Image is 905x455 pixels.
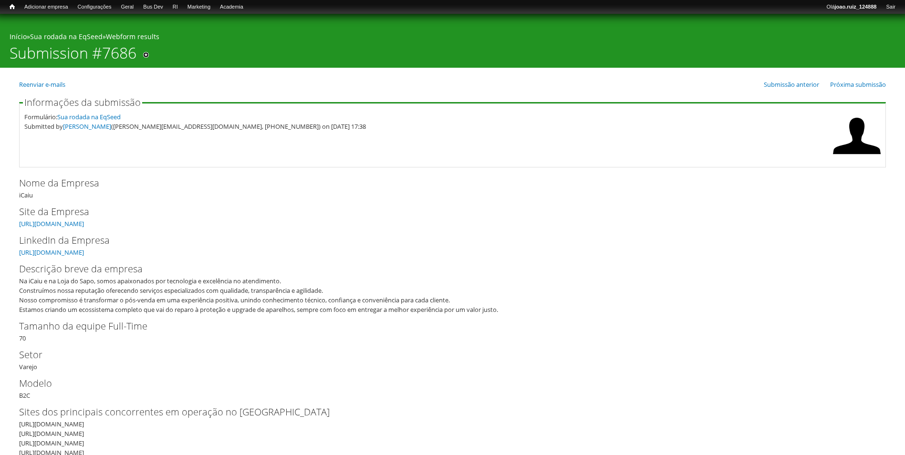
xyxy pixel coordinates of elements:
a: Reenviar e-mails [19,80,65,89]
label: LinkedIn da Empresa [19,233,870,248]
label: Sites dos principais concorrentes em operação no [GEOGRAPHIC_DATA] [19,405,870,419]
div: iCaiu [19,176,886,200]
a: Academia [215,2,248,12]
img: Foto de Frederico Luz [833,112,881,160]
a: Sua rodada na EqSeed [57,113,121,121]
a: Ver perfil do usuário. [833,153,881,162]
a: Próxima submissão [830,80,886,89]
strong: joao.ruiz_124888 [835,4,877,10]
a: Sua rodada na EqSeed [30,32,103,41]
a: Olájoao.ruiz_124888 [822,2,881,12]
a: Início [10,32,27,41]
a: Geral [116,2,138,12]
div: Na iCaiu e na Loja do Sapo, somos apaixonados por tecnologia e excelência no atendimento. Constru... [19,276,880,314]
label: Nome da Empresa [19,176,870,190]
div: Submitted by ([PERSON_NAME][EMAIL_ADDRESS][DOMAIN_NAME], [PHONE_NUMBER]) on [DATE] 17:38 [24,122,828,131]
a: Adicionar empresa [20,2,73,12]
label: Setor [19,348,870,362]
label: Modelo [19,376,870,391]
label: Tamanho da equipe Full-Time [19,319,870,333]
a: Marketing [183,2,215,12]
a: Webform results [106,32,159,41]
span: Início [10,3,15,10]
a: [URL][DOMAIN_NAME] [19,219,84,228]
label: Descrição breve da empresa [19,262,870,276]
h1: Submission #7686 [10,44,136,68]
div: B2C [19,376,886,400]
a: [PERSON_NAME] [63,122,111,131]
a: Configurações [73,2,116,12]
a: Submissão anterior [764,80,819,89]
div: Varejo [19,348,886,372]
div: Formulário: [24,112,828,122]
a: Sair [881,2,900,12]
div: » » [10,32,895,44]
legend: Informações da submissão [23,98,142,107]
a: [URL][DOMAIN_NAME] [19,248,84,257]
label: Site da Empresa [19,205,870,219]
a: RI [168,2,183,12]
a: Início [5,2,20,11]
a: Bus Dev [138,2,168,12]
div: 70 [19,319,886,343]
